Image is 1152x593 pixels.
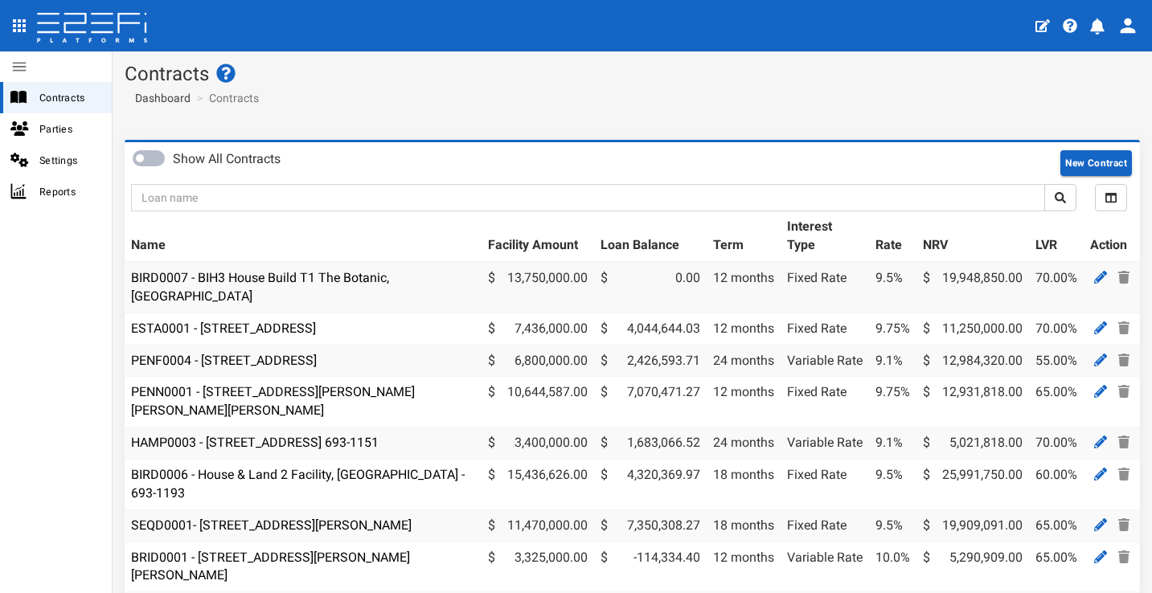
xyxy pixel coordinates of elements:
span: Settings [39,151,99,170]
a: SEQD0001- [STREET_ADDRESS][PERSON_NAME] [131,517,412,533]
td: 60.00% [1029,459,1084,509]
td: Variable Rate [781,542,869,592]
a: Delete Contract [1114,432,1134,452]
a: PENF0004 - [STREET_ADDRESS] [131,353,317,368]
a: Delete Contract [1114,318,1134,338]
td: 9.1% [869,345,916,377]
td: 12 months [707,313,781,345]
td: 12 months [707,542,781,592]
td: 65.00% [1029,542,1084,592]
td: Variable Rate [781,345,869,377]
td: 9.1% [869,427,916,460]
th: Interest Type [781,211,869,262]
td: 12 months [707,262,781,313]
th: Facility Amount [482,211,594,262]
li: Contracts [193,90,259,106]
span: Contracts [39,88,99,107]
td: 9.5% [869,262,916,313]
td: 19,948,850.00 [916,262,1029,313]
td: 10.0% [869,542,916,592]
td: 13,750,000.00 [482,262,594,313]
td: 12,931,818.00 [916,377,1029,427]
td: 7,436,000.00 [482,313,594,345]
td: 9.5% [869,509,916,542]
td: Fixed Rate [781,377,869,427]
td: 9.75% [869,377,916,427]
a: BRID0001 - [STREET_ADDRESS][PERSON_NAME][PERSON_NAME] [131,550,410,583]
td: Fixed Rate [781,509,869,542]
td: Variable Rate [781,427,869,460]
td: 2,426,593.71 [594,345,707,377]
td: 9.75% [869,313,916,345]
td: 3,325,000.00 [482,542,594,592]
th: Rate [869,211,916,262]
a: Delete Contract [1114,350,1134,370]
td: 6,800,000.00 [482,345,594,377]
a: BIRD0006 - House & Land 2 Facility, [GEOGRAPHIC_DATA] - 693-1193 [131,467,465,501]
th: LVR [1029,211,1084,262]
td: 9.5% [869,459,916,509]
td: 5,290,909.00 [916,542,1029,592]
td: Fixed Rate [781,459,869,509]
td: 11,470,000.00 [482,509,594,542]
span: Reports [39,182,99,201]
td: 12,984,320.00 [916,345,1029,377]
td: 4,044,644.03 [594,313,707,345]
a: Delete Contract [1114,382,1134,402]
th: Name [125,211,482,262]
th: Term [707,211,781,262]
a: Delete Contract [1114,268,1134,288]
td: 24 months [707,345,781,377]
td: 70.00% [1029,313,1084,345]
td: 7,070,471.27 [594,377,707,427]
a: Delete Contract [1114,464,1134,485]
td: 65.00% [1029,509,1084,542]
th: Action [1084,211,1140,262]
td: 7,350,308.27 [594,509,707,542]
td: -114,334.40 [594,542,707,592]
a: HAMP0003 - [STREET_ADDRESS] 693-1151 [131,435,379,450]
td: 18 months [707,509,781,542]
th: NRV [916,211,1029,262]
td: 1,683,066.52 [594,427,707,460]
td: 5,021,818.00 [916,427,1029,460]
td: 0.00 [594,262,707,313]
td: 24 months [707,427,781,460]
td: 3,400,000.00 [482,427,594,460]
td: 10,644,587.00 [482,377,594,427]
td: 11,250,000.00 [916,313,1029,345]
td: Fixed Rate [781,262,869,313]
span: Parties [39,120,99,138]
th: Loan Balance [594,211,707,262]
td: 70.00% [1029,262,1084,313]
td: 4,320,369.97 [594,459,707,509]
td: 15,436,626.00 [482,459,594,509]
td: 25,991,750.00 [916,459,1029,509]
label: Show All Contracts [173,150,281,169]
button: New Contract [1060,150,1132,176]
input: Loan name [131,184,1045,211]
td: 55.00% [1029,345,1084,377]
span: Dashboard [129,92,191,104]
a: Delete Contract [1114,547,1134,567]
td: 65.00% [1029,377,1084,427]
td: 18 months [707,459,781,509]
td: 70.00% [1029,427,1084,460]
td: Fixed Rate [781,313,869,345]
h1: Contracts [125,63,1140,84]
a: PENN0001 - [STREET_ADDRESS][PERSON_NAME][PERSON_NAME][PERSON_NAME] [131,384,415,418]
td: 19,909,091.00 [916,509,1029,542]
a: ESTA0001 - [STREET_ADDRESS] [131,321,316,336]
a: Dashboard [129,90,191,106]
a: Delete Contract [1114,515,1134,535]
a: BIRD0007 - BIH3 House Build T1 The Botanic, [GEOGRAPHIC_DATA] [131,270,389,304]
td: 12 months [707,377,781,427]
